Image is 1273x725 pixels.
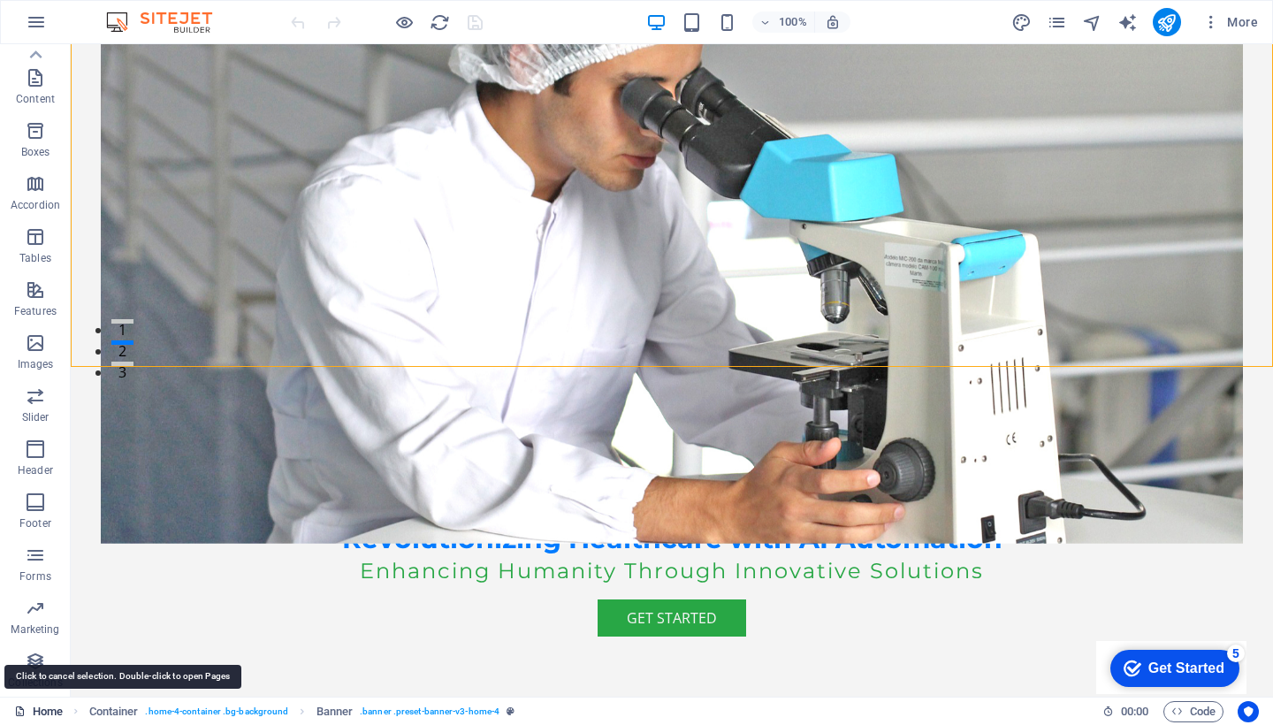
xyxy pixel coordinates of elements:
button: pages [1047,11,1068,33]
p: Header [18,463,53,477]
button: More [1195,8,1265,36]
div: Get Started 5 items remaining, 0% complete [14,9,143,46]
button: navigator [1082,11,1103,33]
i: AI Writer [1117,12,1138,33]
button: publish [1153,8,1181,36]
p: Tables [19,251,51,265]
button: Code [1163,701,1223,722]
img: Editor Logo [102,11,234,33]
button: reload [429,11,450,33]
i: Design (Ctrl+Alt+Y) [1011,12,1032,33]
i: Reload page [430,12,450,33]
p: Collections [8,675,62,690]
button: design [1011,11,1033,33]
p: Accordion [11,198,60,212]
i: This element is a customizable preset [507,706,515,716]
p: Forms [19,569,51,584]
button: 100% [752,11,815,33]
span: 00 00 [1121,701,1148,722]
p: Images [18,357,54,371]
button: 2 [41,296,63,301]
button: 1 [41,275,63,279]
span: . home-4-container .bg-background [145,701,288,722]
p: Marketing [11,622,59,637]
p: Slider [22,410,50,424]
nav: breadcrumb [89,701,515,722]
button: 3 [41,317,63,322]
button: Usercentrics [1238,701,1259,722]
p: Footer [19,516,51,530]
span: More [1202,13,1258,31]
p: Features [14,304,57,318]
span: . banner .preset-banner-v3-home-4 [360,701,499,722]
button: Click here to leave preview mode and continue editing [393,11,415,33]
p: Content [16,92,55,106]
span: Code [1171,701,1216,722]
button: text_generator [1117,11,1139,33]
div: Get Started [52,19,128,35]
span: Click to select. Double-click to edit [89,701,139,722]
span: Click to select. Double-click to edit [316,701,354,722]
a: Home [14,701,63,722]
span: : [1133,705,1136,718]
div: 5 [131,4,149,21]
h6: 100% [779,11,807,33]
i: On resize automatically adjust zoom level to fit chosen device. [825,14,841,30]
p: Boxes [21,145,50,159]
